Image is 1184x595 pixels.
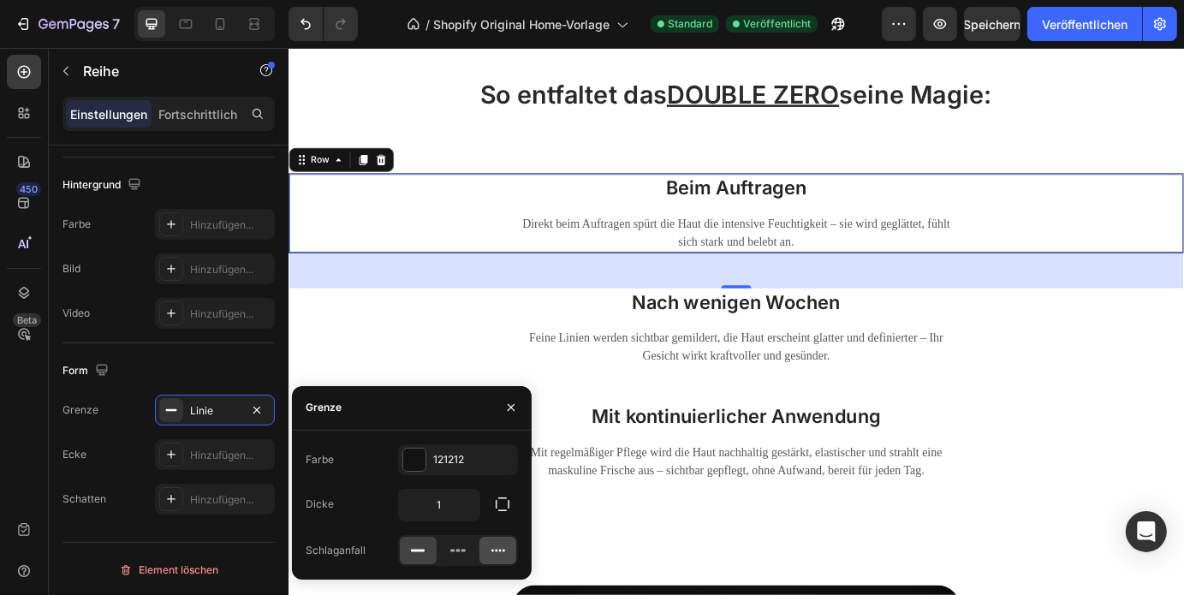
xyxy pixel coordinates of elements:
p: Feine Linien werden sichtbar gemildert, die Haut erscheint glatter und definierter – Ihr Gesicht ... [259,323,769,364]
p: Mit regelmäßiger Pflege wird die Haut nachhaltig gestärkt, elastischer und strahlt eine maskuline... [259,454,769,495]
button: 7 [7,7,128,41]
input: Auto [399,490,479,521]
font: Linie [190,404,213,417]
font: Form [62,364,88,377]
button: Veröffentlichen [1027,7,1142,41]
font: 450 [20,183,38,195]
p: Direkt beim Auftragen spürt die Haut die intensive Feuchtigkeit – sie wird geglättet, fühlt sich ... [259,192,769,233]
font: Schatten [62,492,106,505]
font: Shopify Original Home-Vorlage [433,17,610,32]
font: Veröffentlicht [743,17,811,30]
font: Einstellungen [70,107,147,122]
font: Grenze [62,403,98,416]
font: Standard [668,17,712,30]
div: Öffnen Sie den Intercom Messenger [1126,511,1167,552]
font: Hinzufügen... [190,307,253,320]
font: Ecke [62,448,86,461]
font: Beta [17,314,37,326]
font: Schlaganfall [306,544,366,556]
font: Reihe [83,62,119,80]
font: Farbe [306,453,334,466]
font: / [425,17,430,32]
font: 7 [112,15,120,33]
font: Video [62,306,90,319]
p: Reihe [83,61,229,81]
font: Element löschen [140,563,219,576]
font: Grenze [306,401,342,414]
button: Speichern [964,7,1020,41]
font: Hinzufügen... [190,449,253,461]
font: Veröffentlichen [1042,17,1127,32]
div: Rückgängig/Wiederholen [289,7,358,41]
font: Hintergrund [62,178,121,191]
div: Row [22,121,51,136]
font: Hinzufügen... [190,493,253,506]
font: Bild [62,262,80,275]
font: Fortschrittlich [158,107,237,122]
font: 121212 [433,453,464,466]
font: Speichern [964,17,1021,32]
font: Dicke [306,497,334,510]
h3: Beim Auftragen [1,145,1026,176]
font: Hinzufügen... [190,218,253,231]
button: Element löschen [62,556,275,584]
font: Farbe [62,217,91,230]
font: Hinzufügen... [190,263,253,276]
iframe: Designbereich [289,48,1184,595]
